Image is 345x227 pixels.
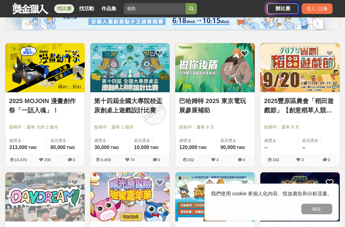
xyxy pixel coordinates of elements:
span: 90,000 [220,145,235,150]
span: 0 [328,157,330,162]
span: 投稿中：還有 大約 2 個月 [9,124,81,130]
span: 74 [130,157,135,162]
span: 最高獎金： [220,138,251,144]
span: 4,459 [101,157,111,162]
span: TWD [150,146,159,150]
a: 2025 MOJOIN 漫畫創作祭「一話入魂」！ [9,96,81,115]
span: 0 [158,157,160,162]
span: 總獎金： [264,138,294,144]
button: 確定 [301,204,332,214]
div: 登入 / 註冊 [302,3,333,14]
img: Cover Image [260,172,340,221]
span: 我們使用 cookie 來個人化內容、投放廣告和分析流量。 [211,191,332,196]
span: TWD [198,146,207,150]
span: TWD [110,146,119,150]
span: 4 [216,157,218,162]
span: 最高獎金： [50,138,81,144]
span: 投稿中：還有 9 天 [264,124,336,130]
span: 150 [272,157,279,162]
span: 202 [187,157,194,162]
span: 最高獎金： [302,138,336,144]
span: 10,000 [134,145,149,150]
a: 作品集 [99,4,119,13]
img: Cover Image [5,172,85,221]
img: Cover Image [260,43,340,92]
span: 10,470 [15,157,27,162]
span: TWD [28,146,37,150]
img: Cover Image [90,172,170,221]
a: 巴哈姆特 2025 東京電玩展參展補助 [179,96,251,115]
span: 200 [44,157,51,162]
span: 投稿中：還有 2 個月 [94,124,166,130]
span: -- [264,145,268,150]
span: 80,000 [50,145,65,150]
a: 辦比賽 [267,3,298,14]
span: 3 [301,157,303,162]
span: 總獎金： [94,138,126,144]
img: Cover Image [90,43,170,92]
img: Cover Image [175,43,255,92]
span: 總獎金： [179,138,213,144]
span: 0 [73,157,75,162]
span: TWD [236,146,245,150]
span: 0 [243,157,245,162]
a: 找活動 [77,4,96,13]
input: 全球自行車設計比賽 [124,3,186,14]
span: 投稿中：還有 9 天 [179,124,251,130]
span: -- [302,145,306,150]
img: Cover Image [175,172,255,221]
span: 213,000 [9,145,27,150]
span: TWD [66,146,75,150]
span: 總獎金： [9,138,43,144]
img: Cover Image [5,43,85,92]
span: 最高獎金： [134,138,166,144]
span: 30,000 [94,145,110,150]
a: 找比賽 [54,4,74,13]
a: 第十四屆全國大專院校盃原創桌上遊戲設計比賽 [94,96,166,115]
span: 120,000 [179,145,197,150]
a: 2025豐原區農會「稻田遊戲節」【創意稻草人競賽】 [264,96,336,115]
